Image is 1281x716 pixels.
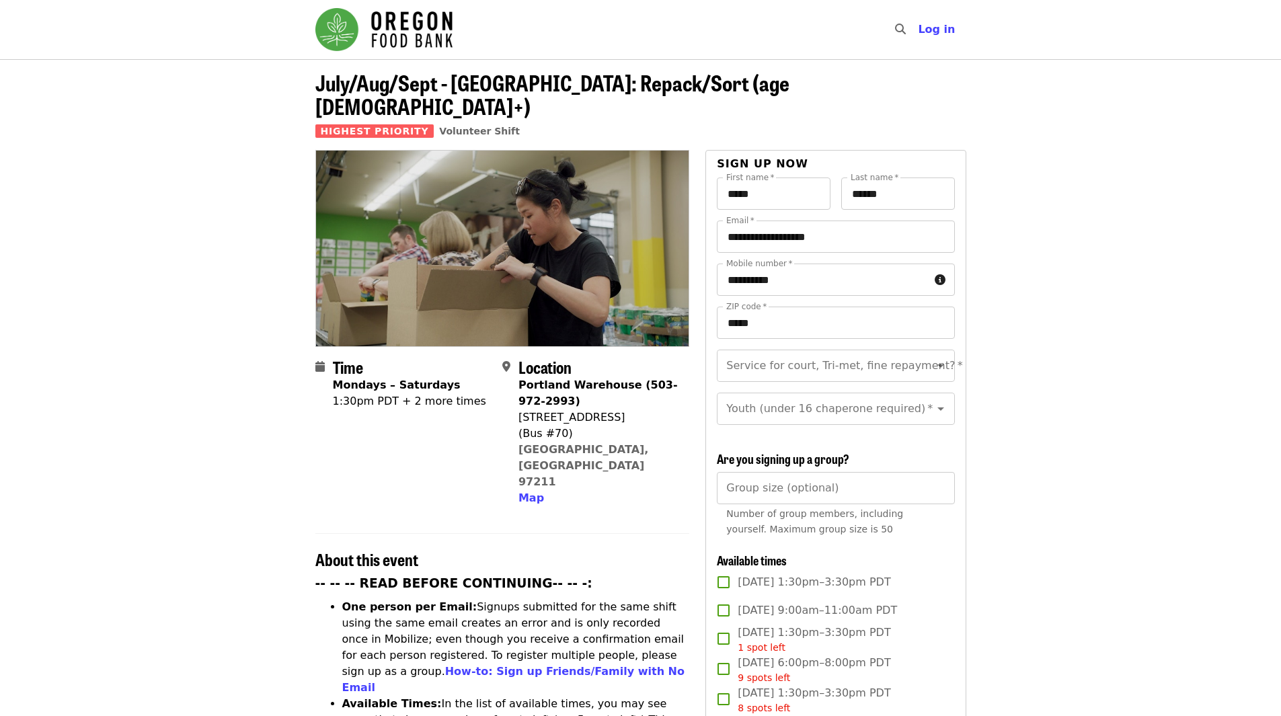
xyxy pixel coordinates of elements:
[717,551,787,569] span: Available times
[717,264,929,296] input: Mobile number
[518,409,678,426] div: [STREET_ADDRESS]
[342,599,690,696] li: Signups submitted for the same shift using the same email creates an error and is only recorded o...
[841,177,955,210] input: Last name
[931,399,950,418] button: Open
[717,450,849,467] span: Are you signing up a group?
[518,490,544,506] button: Map
[726,216,754,225] label: Email
[717,472,954,504] input: [object Object]
[738,685,890,715] span: [DATE] 1:30pm–3:30pm PDT
[931,356,950,375] button: Open
[717,221,954,253] input: Email
[333,355,363,379] span: Time
[315,360,325,373] i: calendar icon
[935,274,945,286] i: circle-info icon
[315,8,453,51] img: Oregon Food Bank - Home
[518,491,544,504] span: Map
[316,151,689,346] img: July/Aug/Sept - Portland: Repack/Sort (age 8+) organized by Oregon Food Bank
[717,307,954,339] input: ZIP code
[315,547,418,571] span: About this event
[726,303,767,311] label: ZIP code
[738,655,890,685] span: [DATE] 6:00pm–8:00pm PDT
[315,67,789,122] span: July/Aug/Sept - [GEOGRAPHIC_DATA]: Repack/Sort (age [DEMOGRAPHIC_DATA]+)
[502,360,510,373] i: map-marker-alt icon
[315,124,434,138] span: Highest Priority
[342,697,442,710] strong: Available Times:
[439,126,520,136] a: Volunteer Shift
[918,23,955,36] span: Log in
[342,600,477,613] strong: One person per Email:
[738,703,790,713] span: 8 spots left
[738,602,897,619] span: [DATE] 9:00am–11:00am PDT
[717,157,808,170] span: Sign up now
[518,379,678,407] strong: Portland Warehouse (503-972-2993)
[738,574,890,590] span: [DATE] 1:30pm–3:30pm PDT
[738,672,790,683] span: 9 spots left
[914,13,925,46] input: Search
[726,173,775,182] label: First name
[717,177,830,210] input: First name
[738,625,890,655] span: [DATE] 1:30pm–3:30pm PDT
[738,642,785,653] span: 1 spot left
[315,576,592,590] strong: -- -- -- READ BEFORE CONTINUING-- -- -:
[726,508,903,534] span: Number of group members, including yourself. Maximum group size is 50
[518,443,649,488] a: [GEOGRAPHIC_DATA], [GEOGRAPHIC_DATA] 97211
[333,393,486,409] div: 1:30pm PDT + 2 more times
[895,23,906,36] i: search icon
[342,665,685,694] a: How-to: Sign up Friends/Family with No Email
[518,355,572,379] span: Location
[726,260,792,268] label: Mobile number
[518,426,678,442] div: (Bus #70)
[333,379,461,391] strong: Mondays – Saturdays
[907,16,966,43] button: Log in
[851,173,898,182] label: Last name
